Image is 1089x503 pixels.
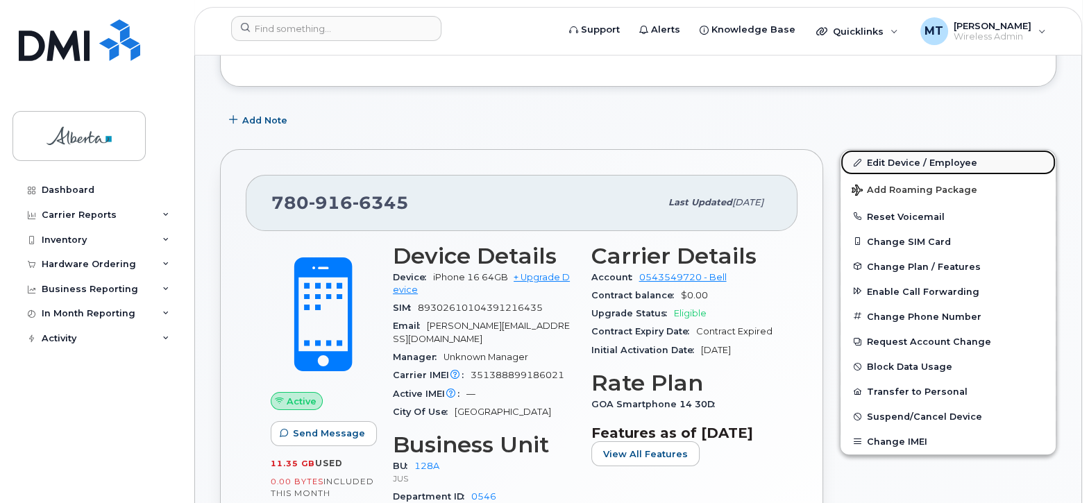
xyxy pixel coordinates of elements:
span: MT [925,23,943,40]
button: Change SIM Card [841,229,1056,254]
button: Enable Call Forwarding [841,279,1056,304]
span: Send Message [293,427,365,440]
input: Find something... [231,16,441,41]
h3: Device Details [393,244,575,268]
span: [DATE] [732,197,763,207]
span: [DATE] [701,345,731,355]
button: Request Account Change [841,329,1056,354]
span: Suspend/Cancel Device [867,411,982,422]
span: Device [393,272,433,282]
button: Add Roaming Package [841,175,1056,203]
span: 11.35 GB [271,459,315,468]
span: Active IMEI [393,389,466,399]
span: Contract balance [591,290,681,300]
span: Eligible [674,308,707,318]
span: Unknown Manager [444,352,528,362]
span: Alerts [651,23,680,37]
span: [GEOGRAPHIC_DATA] [455,407,551,417]
span: — [466,389,475,399]
button: Add Note [220,108,299,133]
span: 351388899186021 [471,370,564,380]
div: Miriam Tejera Soler [911,17,1056,45]
a: 0546 [471,491,496,502]
span: Knowledge Base [711,23,795,37]
span: iPhone 16 64GB [433,272,508,282]
span: Enable Call Forwarding [867,286,979,296]
button: Change Phone Number [841,304,1056,329]
span: 6345 [353,192,409,213]
span: City Of Use [393,407,455,417]
span: Initial Activation Date [591,345,701,355]
span: 89302610104391216435 [418,302,543,313]
span: Last updated [668,197,732,207]
span: GOA Smartphone 14 30D [591,399,722,409]
button: Suspend/Cancel Device [841,404,1056,429]
a: Knowledge Base [690,16,805,44]
span: Email [393,321,427,331]
span: 780 [271,192,409,213]
span: 0.00 Bytes [271,477,323,486]
span: Department ID [393,491,471,502]
button: Transfer to Personal [841,379,1056,404]
button: Send Message [271,421,377,446]
a: + Upgrade Device [393,272,570,295]
button: Block Data Usage [841,354,1056,379]
h3: Features as of [DATE] [591,425,773,441]
button: Change Plan / Features [841,254,1056,279]
span: Support [581,23,620,37]
a: Support [559,16,630,44]
span: Add Note [242,114,287,127]
span: Upgrade Status [591,308,674,318]
button: Reset Voicemail [841,204,1056,229]
span: View All Features [603,447,688,461]
a: Alerts [630,16,690,44]
div: Quicklinks [807,17,908,45]
span: Active [287,395,316,408]
span: Change Plan / Features [867,261,981,271]
span: [PERSON_NAME][EMAIL_ADDRESS][DOMAIN_NAME] [393,321,570,343]
a: Edit Device / Employee [841,150,1056,175]
span: Manager [393,352,444,362]
span: [PERSON_NAME] [954,20,1031,31]
h3: Business Unit [393,432,575,457]
a: 128A [414,461,439,471]
span: Contract Expiry Date [591,326,696,336]
span: Add Roaming Package [852,185,977,198]
button: View All Features [591,441,700,466]
span: Quicklinks [833,26,884,37]
span: BU [393,461,414,471]
span: Account [591,272,639,282]
span: $0.00 [681,290,708,300]
span: Contract Expired [696,326,773,336]
h3: Carrier Details [591,244,773,268]
span: used [315,458,343,468]
span: SIM [393,302,418,313]
a: 0543549720 - Bell [639,272,727,282]
span: Carrier IMEI [393,370,471,380]
span: included this month [271,476,374,499]
button: Change IMEI [841,429,1056,454]
span: 916 [309,192,353,213]
h3: Rate Plan [591,370,773,395]
p: JUS [393,472,575,484]
span: Wireless Admin [954,31,1031,42]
